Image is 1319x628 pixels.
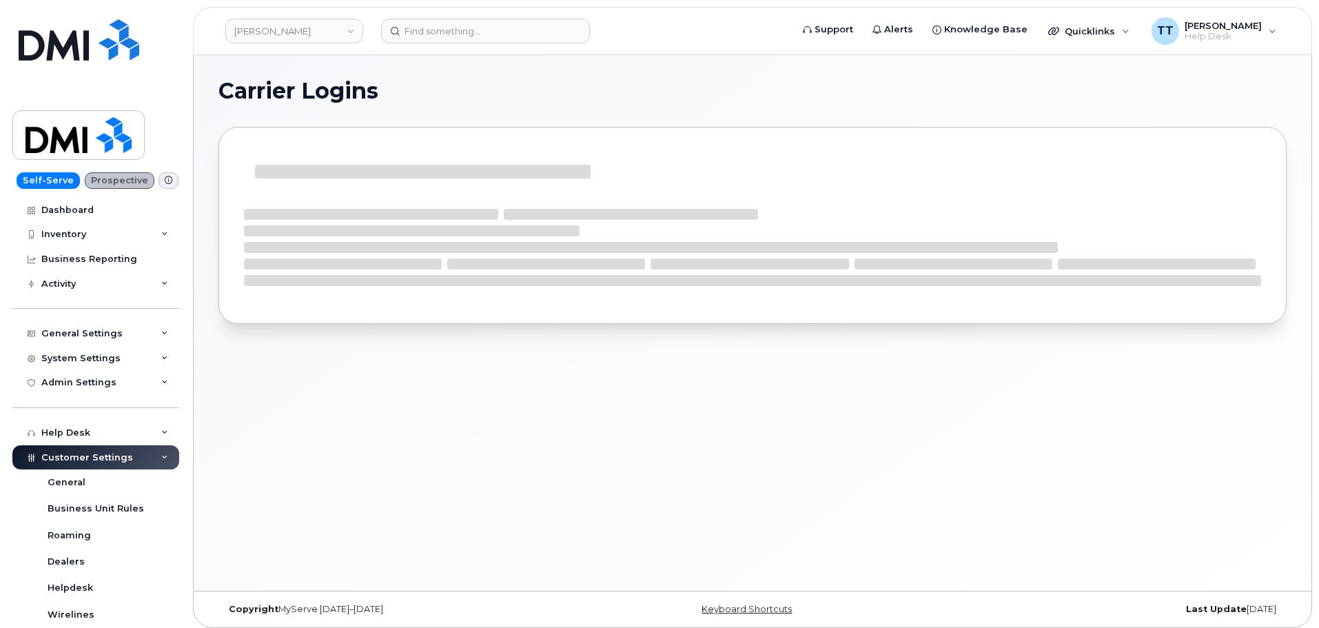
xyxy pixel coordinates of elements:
strong: Copyright [229,604,278,614]
a: Keyboard Shortcuts [702,604,792,614]
div: MyServe [DATE]–[DATE] [218,604,575,615]
span: Carrier Logins [218,81,378,101]
div: [DATE] [930,604,1287,615]
strong: Last Update [1186,604,1247,614]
